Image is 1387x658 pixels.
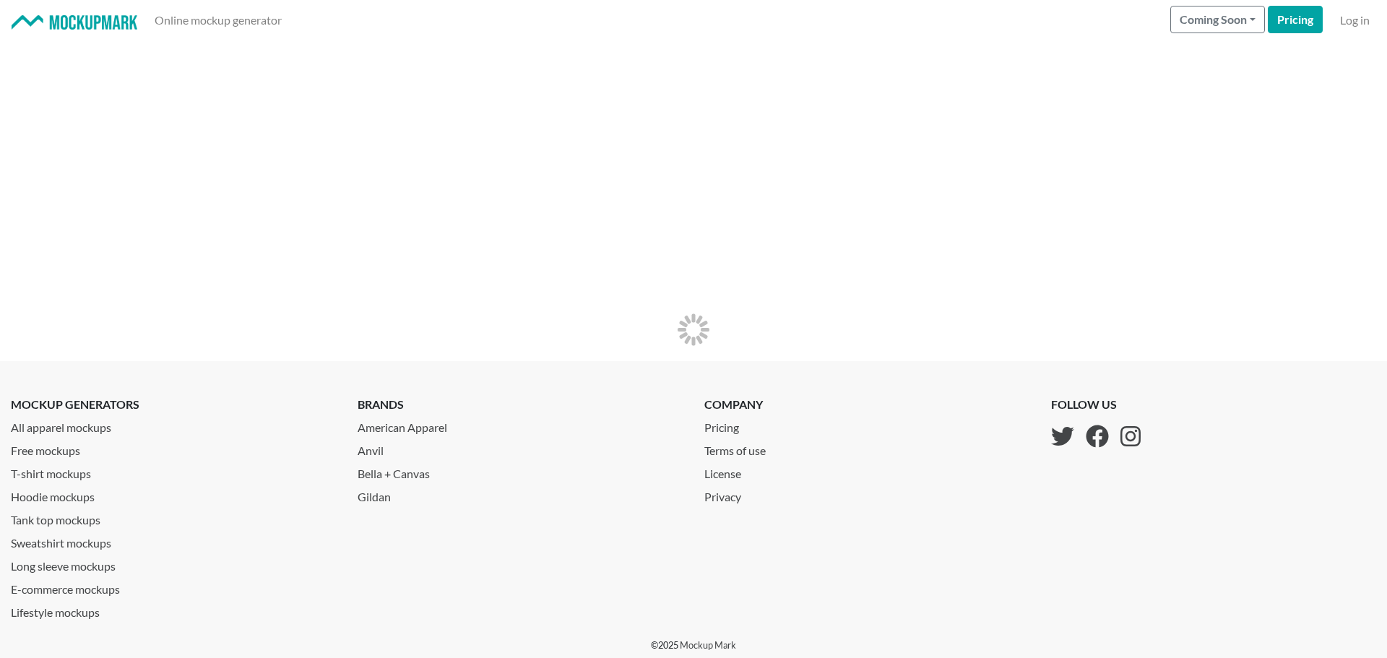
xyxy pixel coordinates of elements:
a: Sweatshirt mockups [11,529,336,552]
a: Anvil [358,436,683,459]
a: Long sleeve mockups [11,552,336,575]
a: Privacy [704,482,777,506]
a: Log in [1334,6,1375,35]
a: American Apparel [358,413,683,436]
a: Bella + Canvas [358,459,683,482]
a: Hoodie mockups [11,482,336,506]
a: Mockup Mark [680,639,736,651]
a: Pricing [704,413,777,436]
button: Coming Soon [1170,6,1265,33]
a: Gildan [358,482,683,506]
p: brands [358,396,683,413]
a: Free mockups [11,436,336,459]
a: License [704,459,777,482]
p: © 2025 [651,638,736,652]
a: Tank top mockups [11,506,336,529]
a: T-shirt mockups [11,459,336,482]
a: Terms of use [704,436,777,459]
p: company [704,396,777,413]
a: Lifestyle mockups [11,598,336,621]
a: Pricing [1268,6,1323,33]
p: mockup generators [11,396,336,413]
a: E-commerce mockups [11,575,336,598]
p: follow us [1051,396,1141,413]
img: Mockup Mark [12,15,137,30]
a: All apparel mockups [11,413,336,436]
a: Online mockup generator [149,6,288,35]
